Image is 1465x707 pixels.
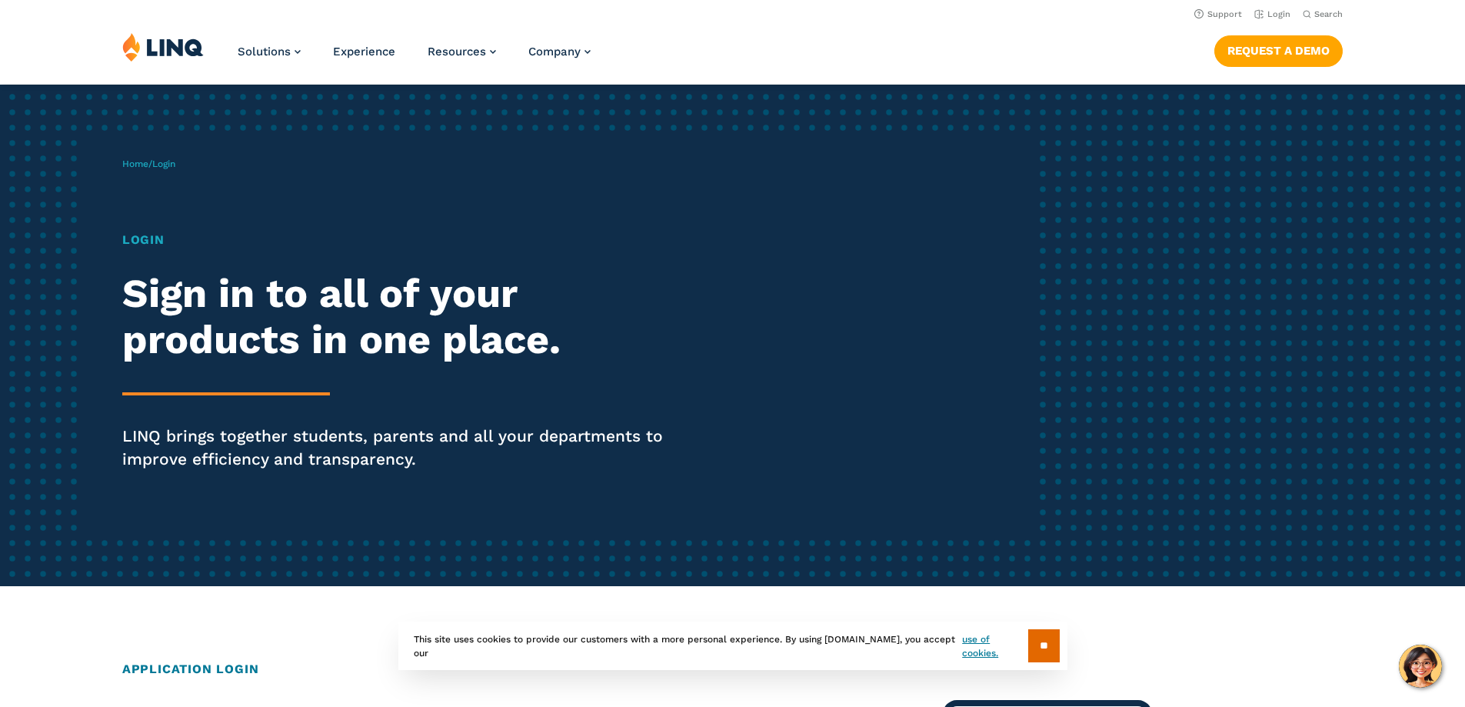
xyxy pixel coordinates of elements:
span: Resources [428,45,486,58]
a: Solutions [238,45,301,58]
nav: Primary Navigation [238,32,591,83]
span: Company [528,45,581,58]
a: Request a Demo [1214,35,1343,66]
span: Search [1314,9,1343,19]
a: Company [528,45,591,58]
p: LINQ brings together students, parents and all your departments to improve efficiency and transpa... [122,425,687,471]
button: Hello, have a question? Let’s chat. [1399,645,1442,688]
a: Home [122,158,148,169]
h1: Login [122,231,687,249]
nav: Button Navigation [1214,32,1343,66]
span: / [122,158,175,169]
a: Support [1194,9,1242,19]
h2: Sign in to all of your products in one place. [122,271,687,363]
a: Login [1254,9,1290,19]
div: This site uses cookies to provide our customers with a more personal experience. By using [DOMAIN... [398,622,1067,670]
button: Open Search Bar [1303,8,1343,20]
span: Login [152,158,175,169]
a: Resources [428,45,496,58]
span: Solutions [238,45,291,58]
img: LINQ | K‑12 Software [122,32,204,62]
a: use of cookies. [962,632,1027,660]
a: Experience [333,45,395,58]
